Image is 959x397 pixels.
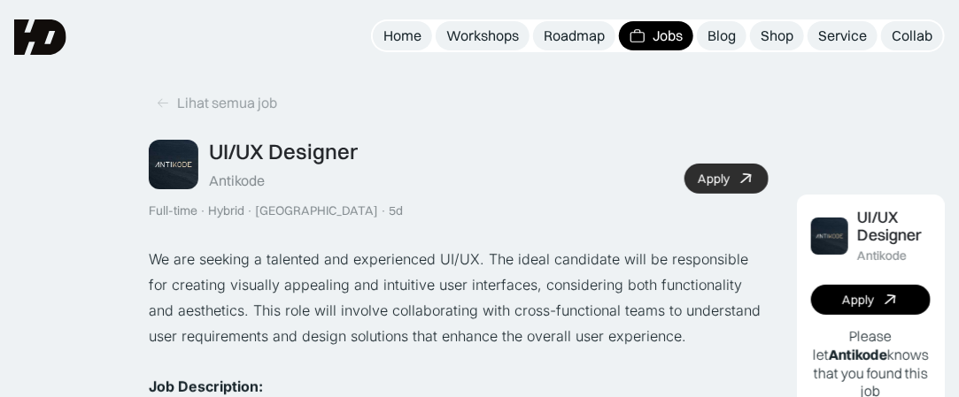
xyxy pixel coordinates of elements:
[857,209,931,246] div: UI/UX Designer
[149,88,284,118] a: Lihat semua job
[149,140,198,189] img: Job Image
[818,27,867,45] div: Service
[808,21,878,50] a: Service
[619,21,693,50] a: Jobs
[383,27,421,45] div: Home
[533,21,615,50] a: Roadmap
[177,94,277,112] div: Lihat semua job
[389,203,403,218] div: 5d
[811,285,931,315] a: Apply
[892,27,932,45] div: Collab
[436,21,530,50] a: Workshops
[149,247,769,348] p: We are seeking a talented and experienced UI/UX. The ideal candidate will be responsible for crea...
[842,293,874,308] div: Apply
[149,348,769,374] p: ‍
[149,203,197,218] div: Full-time
[811,218,848,255] img: Job Image
[149,378,263,395] strong: Job Description:
[446,27,519,45] div: Workshops
[208,203,244,218] div: Hybrid
[829,346,887,363] b: Antikode
[708,27,736,45] div: Blog
[857,248,907,263] div: Antikode
[698,172,730,187] div: Apply
[373,21,432,50] a: Home
[881,21,943,50] a: Collab
[199,203,206,218] div: ·
[653,27,683,45] div: Jobs
[246,203,253,218] div: ·
[750,21,804,50] a: Shop
[209,172,265,190] div: Antikode
[380,203,387,218] div: ·
[697,21,746,50] a: Blog
[209,139,358,164] div: UI/UX Designer
[544,27,605,45] div: Roadmap
[761,27,793,45] div: Shop
[255,203,378,218] div: [GEOGRAPHIC_DATA]
[684,164,769,194] a: Apply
